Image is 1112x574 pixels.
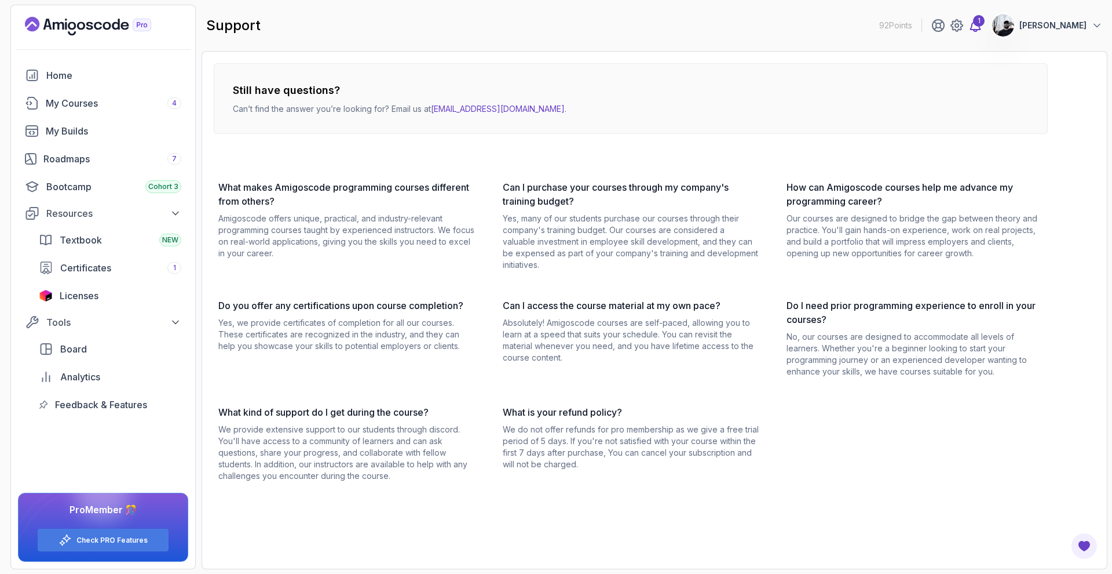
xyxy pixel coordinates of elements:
a: courses [18,92,188,115]
span: 7 [172,154,177,164]
a: board [32,337,188,361]
button: Check PRO Features [37,528,169,552]
p: Can’t find the answer you’re looking for? Email us at . [233,103,566,115]
a: Landing page [25,17,178,35]
button: user profile image[PERSON_NAME] [992,14,1103,37]
h3: Do I need prior programming experience to enroll in your courses? [787,299,1043,326]
a: roadmaps [18,147,188,170]
a: feedback [32,393,188,416]
a: Check PRO Features [76,536,148,545]
a: analytics [32,365,188,388]
h3: What makes Amigoscode programming courses different from others? [218,180,475,208]
a: licenses [32,284,188,307]
h3: Do you offer any certifications upon course completion? [218,299,475,313]
span: Cohort 3 [148,182,178,191]
button: Resources [18,203,188,224]
a: [EMAIL_ADDRESS][DOMAIN_NAME] [431,104,565,114]
p: No, our courses are designed to accommodate all levels of learners. Whether you're a beginner loo... [787,331,1043,377]
img: user profile image [992,14,1014,37]
span: Analytics [60,370,100,384]
a: builds [18,119,188,143]
p: Absolutely! Amigoscode courses are self-paced, allowing you to learn at a speed that suits your s... [503,317,759,364]
span: Board [60,342,87,356]
button: Open Feedback Button [1070,532,1098,560]
span: 1 [173,263,176,273]
a: home [18,64,188,87]
span: Licenses [60,289,98,303]
p: Our courses are designed to bridge the gap between theory and practice. You'll gain hands-on expe... [787,213,1043,259]
span: 4 [172,99,177,108]
div: My Courses [46,96,181,110]
div: My Builds [46,124,181,138]
h3: Can I purchase your courses through my company's training budget? [503,180,759,208]
div: Bootcamp [46,180,181,194]
a: bootcamp [18,175,188,198]
a: textbook [32,228,188,252]
div: Resources [46,206,181,220]
h3: What is your refund policy? [503,405,759,419]
span: Textbook [60,233,102,247]
a: 1 [968,19,982,32]
div: Home [46,68,181,82]
img: jetbrains icon [39,290,53,301]
h2: support [206,16,261,35]
div: Tools [46,315,181,329]
p: Amigoscode offers unique, practical, and industry-relevant programming courses taught by experien... [218,213,475,259]
button: Tools [18,312,188,333]
p: 92 Points [879,20,912,31]
p: Yes, many of our students purchase our courses through their company's training budget. Our cours... [503,213,759,271]
p: Yes, we provide certificates of completion for all our courses. These certificates are recognized... [218,317,475,352]
span: Certificates [60,261,111,275]
p: We provide extensive support to our students through discord. You'll have access to a community o... [218,424,475,482]
a: certificates [32,256,188,279]
div: Roadmaps [43,152,181,166]
p: We do not offer refunds for pro membership as we give a free trial period of 5 days. If you're no... [503,424,759,470]
p: [PERSON_NAME] [1019,20,1087,31]
span: Feedback & Features [55,398,147,412]
h3: Still have questions? [233,82,566,99]
h3: How can Amigoscode courses help me advance my programming career? [787,180,1043,208]
span: NEW [162,235,178,245]
div: 1 [973,15,985,27]
h3: What kind of support do I get during the course? [218,405,475,419]
h3: Can I access the course material at my own pace? [503,299,759,313]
